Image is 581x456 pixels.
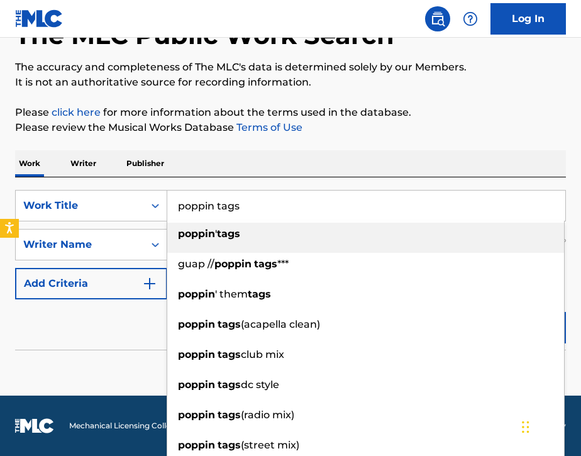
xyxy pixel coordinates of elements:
strong: tags [218,318,241,330]
strong: poppin [214,258,252,270]
p: Writer [67,150,100,177]
strong: tags [218,409,241,421]
img: search [430,11,445,26]
span: Mechanical Licensing Collective © 2025 [69,420,215,431]
span: guap // [178,258,214,270]
span: ' [215,228,217,240]
strong: tags [218,379,241,391]
a: Public Search [425,6,450,31]
img: MLC Logo [15,9,64,28]
a: Log In [490,3,566,35]
form: Search Form [15,190,566,350]
img: help [463,11,478,26]
div: Drag [522,408,529,446]
a: click here [52,106,101,118]
p: Work [15,150,44,177]
strong: poppin [178,288,215,300]
strong: tags [254,258,277,270]
strong: poppin [178,379,215,391]
span: (street mix) [241,439,299,451]
span: ' them [215,288,248,300]
strong: tags [218,348,241,360]
strong: poppin [178,228,215,240]
strong: tags [217,228,240,240]
strong: poppin [178,318,215,330]
img: 9d2ae6d4665cec9f34b9.svg [142,276,157,291]
span: (radio mix) [241,409,294,421]
p: Publisher [123,150,168,177]
a: Terms of Use [234,121,302,133]
strong: tags [218,439,241,451]
img: logo [15,418,54,433]
div: Help [458,6,483,31]
strong: poppin [178,409,215,421]
p: It is not an authoritative source for recording information. [15,75,566,90]
strong: tags [248,288,271,300]
p: Please review the Musical Works Database [15,120,566,135]
span: (acapella clean) [241,318,320,330]
span: dc style [241,379,279,391]
button: Add Criteria [15,268,167,299]
p: The accuracy and completeness of The MLC's data is determined solely by our Members. [15,60,566,75]
div: Work Title [23,198,136,213]
span: club mix [241,348,284,360]
div: Writer Name [23,237,136,252]
strong: poppin [178,348,215,360]
strong: poppin [178,439,215,451]
iframe: Chat Widget [518,396,581,456]
p: Please for more information about the terms used in the database. [15,105,566,120]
